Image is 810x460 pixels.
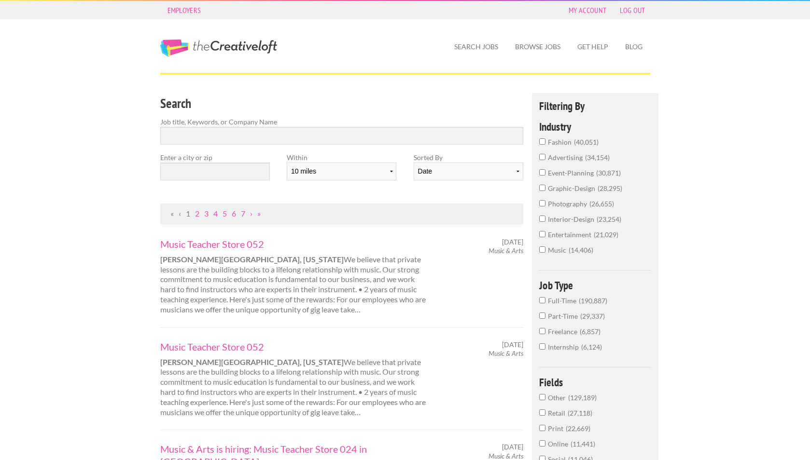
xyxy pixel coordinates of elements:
a: Employers [163,3,206,17]
span: 14,406 [569,246,593,254]
span: 40,051 [574,138,599,146]
select: Sort results by [414,162,523,180]
input: Online11,441 [539,440,545,446]
input: Retail27,118 [539,409,545,416]
a: My Account [564,3,611,17]
span: interior-design [548,215,597,223]
div: We believe that private lessons are the building blocks to a lifelong relationship with music. Ou... [152,340,437,418]
input: Full-Time190,887 [539,297,545,303]
span: Full-Time [548,297,579,305]
span: 129,189 [568,393,597,402]
input: graphic-design28,295 [539,185,545,191]
input: fashion40,051 [539,138,545,145]
a: Page 7 [241,209,245,218]
h4: Filtering By [539,100,652,111]
span: Online [548,440,571,448]
h4: Fields [539,377,652,388]
a: Page 5 [223,209,227,218]
a: Page 1 [186,209,190,218]
span: [DATE] [502,238,523,246]
label: Sorted By [414,152,523,162]
span: event-planning [548,169,596,177]
em: Music & Arts [489,246,523,255]
span: 34,154 [585,153,610,162]
span: advertising [548,153,585,162]
span: 11,441 [571,440,595,448]
em: Music & Arts [489,452,523,460]
span: [DATE] [502,443,523,451]
a: Browse Jobs [507,36,568,58]
a: Next Page [250,209,252,218]
a: Page 4 [213,209,218,218]
input: entertainment21,029 [539,231,545,237]
input: Part-Time29,337 [539,312,545,319]
input: music14,406 [539,246,545,253]
a: Page 3 [204,209,209,218]
a: Blog [617,36,650,58]
span: Other [548,393,568,402]
input: advertising34,154 [539,154,545,160]
input: Print22,669 [539,425,545,431]
span: 26,655 [589,200,614,208]
span: photography [548,200,589,208]
span: [DATE] [502,340,523,349]
span: 6,124 [581,343,602,351]
em: Music & Arts [489,349,523,357]
span: Internship [548,343,581,351]
strong: [PERSON_NAME][GEOGRAPHIC_DATA], [US_STATE] [160,357,344,366]
span: 28,295 [598,184,622,192]
span: Retail [548,409,568,417]
input: Freelance6,857 [539,328,545,334]
strong: [PERSON_NAME][GEOGRAPHIC_DATA], [US_STATE] [160,255,344,264]
span: 29,337 [580,312,605,320]
span: Print [548,424,566,433]
label: Enter a city or zip [160,152,270,162]
input: event-planning30,871 [539,169,545,176]
input: photography26,655 [539,200,545,206]
span: 6,857 [580,327,601,336]
span: First Page [170,209,174,218]
span: entertainment [548,230,594,239]
a: Music Teacher Store 052 [160,340,429,353]
a: Get Help [570,36,616,58]
span: Previous Page [179,209,181,218]
label: Job title, Keywords, or Company Name [160,117,524,127]
span: 22,669 [566,424,590,433]
a: Music Teacher Store 052 [160,238,429,250]
span: fashion [548,138,574,146]
a: Page 6 [232,209,236,218]
input: Other129,189 [539,394,545,400]
h4: Job Type [539,280,652,291]
label: Within [287,152,396,162]
a: Last Page, Page 21872 [257,209,261,218]
span: Part-Time [548,312,580,320]
a: Log Out [615,3,650,17]
span: 27,118 [568,409,592,417]
span: music [548,246,569,254]
a: Search Jobs [447,36,506,58]
h3: Search [160,95,524,113]
a: The Creative Loft [160,40,277,57]
div: We believe that private lessons are the building blocks to a lifelong relationship with music. Ou... [152,238,437,315]
span: Freelance [548,327,580,336]
span: 23,254 [597,215,621,223]
input: Search [160,127,524,145]
span: 190,887 [579,297,607,305]
span: 30,871 [596,169,621,177]
input: interior-design23,254 [539,216,545,222]
span: 21,029 [594,230,618,239]
span: graphic-design [548,184,598,192]
a: Page 2 [195,209,199,218]
input: Internship6,124 [539,343,545,350]
h4: Industry [539,121,652,132]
